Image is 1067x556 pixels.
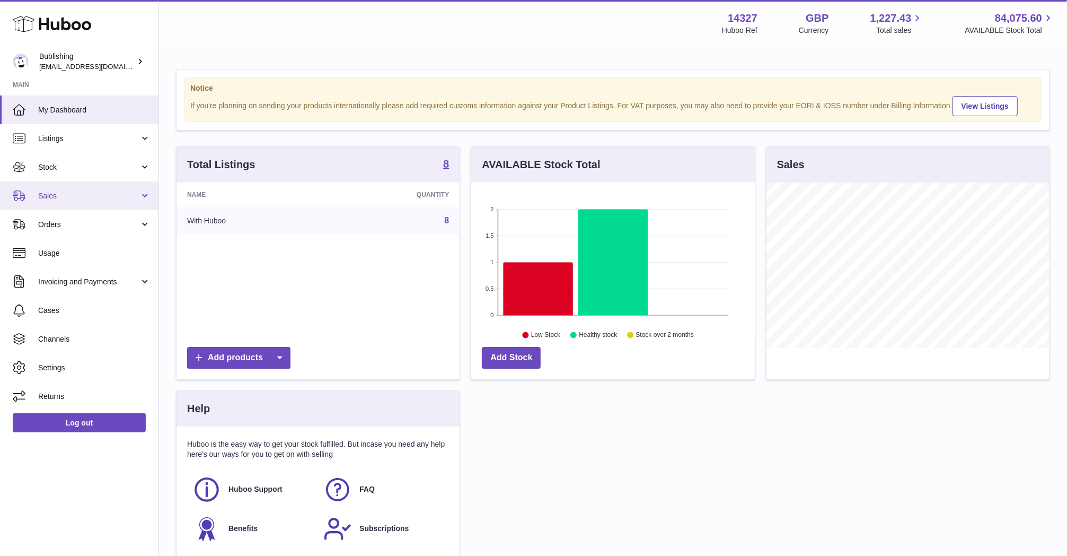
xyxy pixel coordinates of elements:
[443,159,449,171] a: 8
[38,334,151,344] span: Channels
[323,475,444,504] a: FAQ
[177,207,326,234] td: With Huboo
[965,25,1054,36] span: AVAILABLE Stock Total
[799,25,829,36] div: Currency
[187,402,210,416] h3: Help
[965,11,1054,36] a: 84,075.60 AVAILABLE Stock Total
[728,11,757,25] strong: 14327
[806,11,828,25] strong: GBP
[482,347,541,369] a: Add Stock
[491,259,494,265] text: 1
[486,232,494,239] text: 1.5
[531,332,561,339] text: Low Stock
[192,515,313,543] a: Benefits
[38,220,139,230] span: Orders
[777,158,805,172] h3: Sales
[995,11,1042,25] span: 84,075.60
[38,363,151,373] span: Settings
[359,524,409,534] span: Subscriptions
[38,105,151,115] span: My Dashboard
[876,25,923,36] span: Total sales
[323,515,444,543] a: Subscriptions
[190,83,1036,93] strong: Notice
[486,285,494,292] text: 0.5
[192,475,313,504] a: Huboo Support
[187,439,449,459] p: Huboo is the easy way to get your stock fulfilled. But incase you need any help here's our ways f...
[870,11,924,36] a: 1,227.43 Total sales
[491,312,494,318] text: 0
[38,306,151,316] span: Cases
[443,159,449,169] strong: 8
[13,54,29,69] img: maricar@bublishing.com
[359,484,375,494] span: FAQ
[228,524,258,534] span: Benefits
[38,248,151,258] span: Usage
[326,183,460,207] th: Quantity
[39,51,135,72] div: Bublishing
[38,277,139,287] span: Invoicing and Payments
[13,413,146,432] a: Log out
[38,191,139,201] span: Sales
[722,25,757,36] div: Huboo Ref
[38,162,139,172] span: Stock
[482,158,600,172] h3: AVAILABLE Stock Total
[38,392,151,402] span: Returns
[187,347,290,369] a: Add products
[636,332,694,339] text: Stock over 2 months
[444,216,449,225] a: 8
[38,134,139,144] span: Listings
[39,62,156,71] span: [EMAIL_ADDRESS][DOMAIN_NAME]
[953,96,1018,116] a: View Listings
[187,158,255,172] h3: Total Listings
[190,94,1036,116] div: If you're planning on sending your products internationally please add required customs informati...
[579,332,618,339] text: Healthy stock
[491,206,494,212] text: 2
[870,11,912,25] span: 1,227.43
[228,484,283,494] span: Huboo Support
[177,183,326,207] th: Name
